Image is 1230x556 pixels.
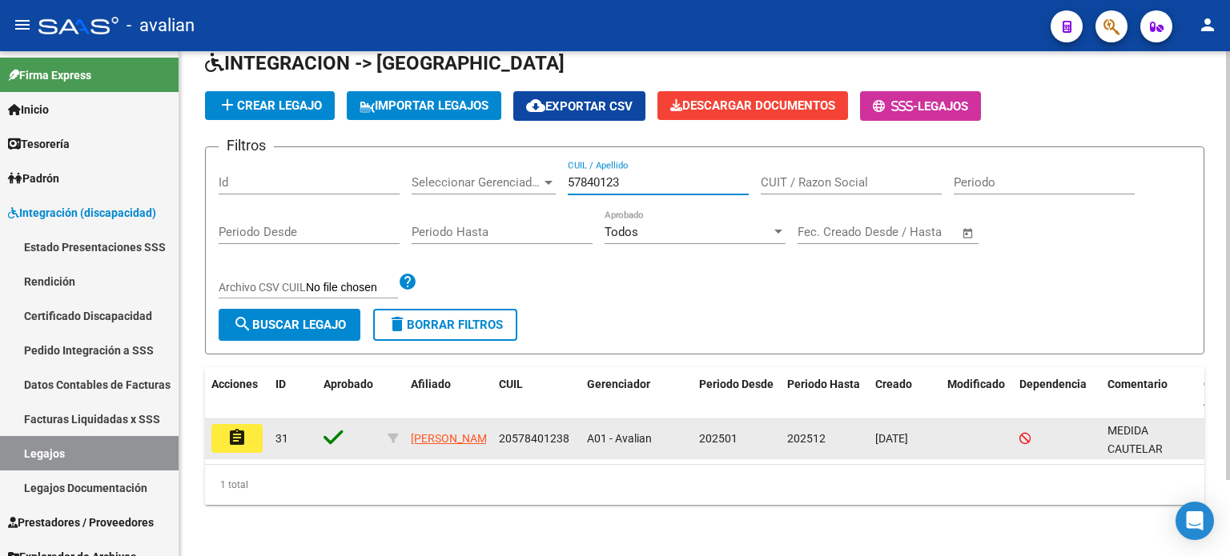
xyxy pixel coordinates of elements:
span: Exportar CSV [526,99,633,114]
button: Descargar Documentos [657,91,848,120]
span: Descargar Documentos [670,98,835,113]
span: - avalian [127,8,195,43]
datatable-header-cell: Gerenciador [581,367,693,420]
button: Crear Legajo [205,91,335,120]
span: Padrón [8,170,59,187]
span: Seleccionar Gerenciador [412,175,541,190]
h3: Filtros [219,134,274,157]
span: Afiliado [411,378,451,390]
span: Prestadores / Proveedores [8,514,154,531]
span: Acciones [211,378,258,390]
datatable-header-cell: Creado [869,367,941,420]
span: Inicio [8,101,49,118]
div: Open Intercom Messenger [1176,502,1214,540]
mat-icon: add [218,95,237,114]
span: Periodo Hasta [787,378,860,390]
span: Borrar Filtros [388,318,503,332]
span: [DATE] [875,432,908,445]
span: - [873,99,918,114]
button: Buscar Legajo [219,309,360,341]
div: 1 total [205,465,1204,505]
datatable-header-cell: Periodo Desde [693,367,781,420]
input: Archivo CSV CUIL [306,281,398,295]
span: Firma Express [8,66,91,84]
mat-icon: assignment [227,428,247,447]
span: 31 [275,432,288,445]
datatable-header-cell: Afiliado [404,367,492,420]
span: Modificado [947,378,1005,390]
button: Open calendar [959,224,978,242]
mat-icon: search [233,314,252,334]
mat-icon: delete [388,314,407,334]
datatable-header-cell: Dependencia [1013,367,1101,420]
mat-icon: person [1198,15,1217,34]
mat-icon: help [398,272,417,291]
span: 202501 [699,432,738,445]
span: Comentario [1107,378,1168,390]
button: IMPORTAR LEGAJOS [347,91,501,120]
span: Dependencia [1019,378,1087,390]
span: Buscar Legajo [233,318,346,332]
button: -Legajos [860,91,981,121]
span: INTEGRACION -> [GEOGRAPHIC_DATA] [205,52,565,74]
span: Periodo Desde [699,378,774,390]
button: Borrar Filtros [373,309,517,341]
datatable-header-cell: CUIL [492,367,581,420]
span: ID [275,378,286,390]
span: Gerenciador [587,378,650,390]
datatable-header-cell: Comentario [1101,367,1197,420]
span: CUIL [499,378,523,390]
datatable-header-cell: Periodo Hasta [781,367,869,420]
span: 202512 [787,432,826,445]
span: Legajos [918,99,968,114]
datatable-header-cell: ID [269,367,317,420]
input: Fecha fin [877,225,955,239]
mat-icon: menu [13,15,32,34]
input: Fecha inicio [798,225,862,239]
span: [PERSON_NAME] [411,432,496,445]
span: 20578401238 [499,432,569,445]
span: Integración (discapacidad) [8,204,156,222]
datatable-header-cell: Aprobado [317,367,381,420]
span: Creado [875,378,912,390]
span: Aprobado [324,378,373,390]
datatable-header-cell: Modificado [941,367,1013,420]
button: Exportar CSV [513,91,645,121]
span: IMPORTAR LEGAJOS [360,98,488,113]
datatable-header-cell: Acciones [205,367,269,420]
span: Crear Legajo [218,98,322,113]
span: Tesorería [8,135,70,153]
span: Archivo CSV CUIL [219,281,306,294]
span: A01 - Avalian [587,432,652,445]
mat-icon: cloud_download [526,96,545,115]
span: Todos [605,225,638,239]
